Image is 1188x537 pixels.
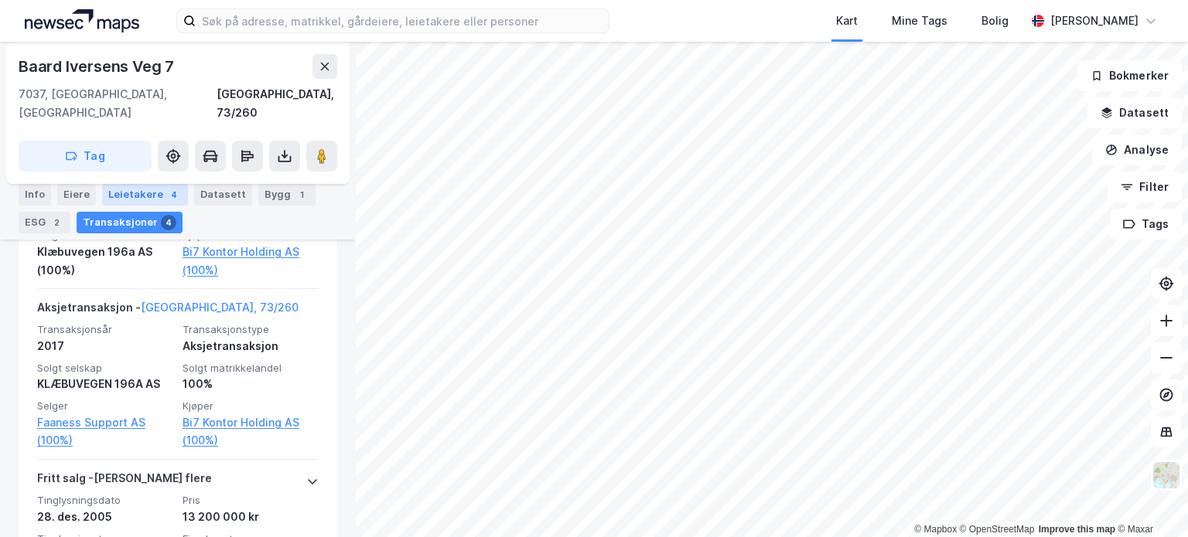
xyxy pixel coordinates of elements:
div: 100% [183,375,319,393]
span: Solgt matrikkelandel [183,362,319,375]
div: Leietakere [102,184,188,206]
span: Kjøper [183,399,319,413]
a: [GEOGRAPHIC_DATA], 73/260 [141,301,299,314]
button: Tags [1110,209,1182,240]
div: 13 200 000 kr [183,508,319,526]
div: Mine Tags [892,12,947,30]
div: [GEOGRAPHIC_DATA], 73/260 [217,85,337,122]
span: Pris [183,494,319,507]
input: Søk på adresse, matrikkel, gårdeiere, leietakere eller personer [196,9,609,32]
img: logo.a4113a55bc3d86da70a041830d287a7e.svg [25,9,139,32]
a: Bi7 Kontor Holding AS (100%) [183,413,319,450]
iframe: Chat Widget [1111,463,1188,537]
div: 4 [161,215,176,230]
div: Aksjetransaksjon [183,337,319,355]
img: Z [1152,461,1181,490]
div: Kart [836,12,858,30]
div: Aksjetransaksjon - [37,298,299,323]
div: Eiere [57,184,96,206]
span: Transaksjonsår [37,323,173,336]
div: Baard Iversens Veg 7 [19,54,177,79]
div: 2 [49,215,64,230]
a: Faaness Support AS (100%) [37,413,173,450]
span: Transaksjonstype [183,323,319,336]
div: 7037, [GEOGRAPHIC_DATA], [GEOGRAPHIC_DATA] [19,85,217,122]
div: Bygg [258,184,316,206]
div: ESG [19,212,70,233]
a: Mapbox [914,524,957,535]
button: Tag [19,141,152,172]
div: [PERSON_NAME] [1050,12,1138,30]
div: Bolig [981,12,1009,30]
button: Analyse [1092,134,1182,165]
div: 1 [294,187,309,202]
div: 28. des. 2005 [37,508,173,526]
span: Selger [37,399,173,413]
a: OpenStreetMap [960,524,1035,535]
div: 2017 [37,337,173,355]
button: Bokmerker [1077,60,1182,91]
div: Datasett [194,184,252,206]
div: Klæbuvegen 196a AS (100%) [37,243,173,280]
div: Kontrollprogram for chat [1111,463,1188,537]
div: KLÆBUVEGEN 196A AS [37,375,173,393]
div: Info [19,184,51,206]
span: Solgt selskap [37,362,173,375]
span: Tinglysningsdato [37,494,173,507]
div: Transaksjoner [77,212,183,233]
div: 4 [166,187,182,202]
a: Bi7 Kontor Holding AS (100%) [183,243,319,280]
button: Filter [1108,172,1182,202]
button: Datasett [1087,97,1182,128]
a: Improve this map [1039,524,1115,535]
div: Fritt salg - [PERSON_NAME] flere [37,469,212,494]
